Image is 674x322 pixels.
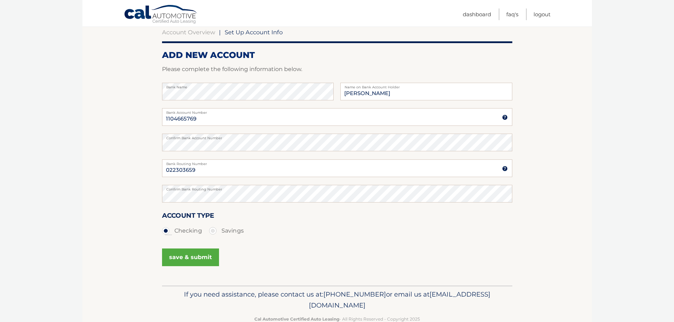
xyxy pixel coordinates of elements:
span: [PHONE_NUMBER] [323,290,386,298]
label: Name on Bank Account Holder [340,83,512,88]
h2: ADD NEW ACCOUNT [162,50,512,60]
p: If you need assistance, please contact us at: or email us at [167,289,508,311]
a: Logout [534,8,551,20]
span: | [219,29,221,36]
label: Bank Name [162,83,334,88]
label: Bank Routing Number [162,159,512,165]
label: Account Type [162,210,214,223]
img: tooltip.svg [502,166,508,171]
img: tooltip.svg [502,115,508,120]
label: Bank Account Number [162,108,512,114]
a: Dashboard [463,8,491,20]
label: Savings [209,224,244,238]
a: FAQ's [506,8,518,20]
label: Confirm Bank Account Number [162,134,512,139]
strong: Cal Automotive Certified Auto Leasing [254,316,339,322]
label: Checking [162,224,202,238]
label: Confirm Bank Routing Number [162,185,512,191]
a: Cal Automotive [124,5,198,25]
input: Bank Account Number [162,108,512,126]
a: Account Overview [162,29,215,36]
input: Bank Routing Number [162,159,512,177]
span: Set Up Account Info [225,29,283,36]
button: save & submit [162,248,219,266]
input: Name on Account (Account Holder Name) [340,83,512,100]
p: Please complete the following information below. [162,64,512,74]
